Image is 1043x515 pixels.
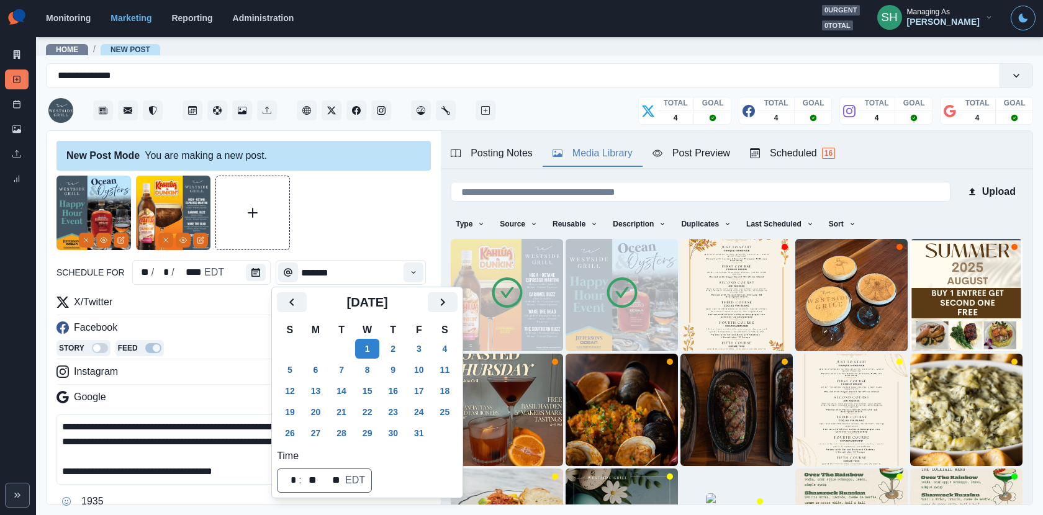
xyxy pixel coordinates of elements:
a: Uploads [257,101,277,120]
div: : [297,473,302,488]
button: Edit Media [193,233,208,248]
div: / [150,265,155,280]
a: New Post [5,69,29,89]
a: Instagram [371,101,391,120]
div: Post Preview [652,146,730,161]
div: [PERSON_NAME] [907,17,980,27]
img: v0qzw4yitbnuoqx0m6fe [451,354,563,466]
button: Friday, October 17, 2025 [407,381,431,401]
button: Thursday, October 9, 2025 [381,360,405,380]
img: bw6tu6ymlvtil089mnji [910,239,1023,351]
input: Select Time [276,260,426,285]
button: Wednesday, October 15, 2025 [355,381,380,401]
a: Monitoring [46,13,91,23]
p: TOTAL [764,97,788,109]
div: ⁦ [280,473,282,488]
button: Wednesday, October 22, 2025 [355,402,380,422]
p: X/Twitter [74,295,112,310]
p: Story [59,343,84,354]
button: Wednesday, October 29, 2025 [355,423,380,443]
p: Facebook [74,320,117,335]
button: schedule for [246,264,266,281]
p: GOAL [1004,97,1026,109]
button: Time [278,262,298,282]
a: Home [56,45,78,54]
a: Reviews [143,101,163,120]
button: Monday, October 20, 2025 [304,402,328,422]
th: S [432,322,458,338]
a: Client Website [297,101,317,120]
button: Thursday, October 23, 2025 [381,402,405,422]
p: 4 [674,112,678,123]
th: S [277,322,303,338]
button: Sunday, October 26, 2025 [278,423,302,443]
div: October 2025 [277,292,458,444]
p: TOTAL [965,97,990,109]
img: jn3wphnx6pi3krtspgku [566,354,678,466]
img: ehovbia2qdjse57kfzuh [451,239,563,351]
button: Dashboard [411,101,431,120]
span: / [93,43,96,56]
th: T [380,322,406,338]
p: Feed [118,343,138,354]
p: GOAL [803,97,824,109]
div: schedule for [135,265,150,280]
button: Thursday, October 16, 2025 [381,381,405,401]
a: Marketing Summary [5,45,29,65]
th: W [354,322,381,338]
button: Tuesday, October 28, 2025 [329,423,354,443]
h2: [DATE] [307,295,428,310]
div: / [170,265,175,280]
table: October 2025 [277,322,458,444]
button: Saturday, October 11, 2025 [433,360,458,380]
th: T [328,322,354,338]
p: GOAL [903,97,925,109]
div: schedule for [132,260,271,285]
div: New Post Mode [66,148,140,163]
a: Reporting [171,13,212,23]
button: Remove [79,233,94,248]
div: Posting Notes [451,146,533,161]
div: hour [282,473,297,488]
p: TOTAL [865,97,889,109]
button: Friday, October 3, 2025 [407,339,431,359]
div: Sara Haas [881,2,898,32]
label: Time [277,449,450,464]
div: schedule for schedule for [277,292,458,493]
button: Messages [118,101,138,120]
button: Friday, October 24, 2025 [407,402,431,422]
button: Tuesday, October 7, 2025 [329,360,354,380]
button: Wednesday, October 8, 2025 [355,360,380,380]
p: 4 [774,112,779,123]
button: Next [428,292,458,312]
img: ard2py8aaujt2qj3qbo5 [680,239,793,351]
div: You are making a new post. [56,141,431,171]
button: Upload Media [216,176,289,249]
button: Post Schedule [183,101,202,120]
button: Saturday, October 18, 2025 [433,381,458,401]
nav: breadcrumb [46,43,160,56]
button: Stream [93,101,113,120]
a: New Post [111,45,150,54]
a: Post Schedule [5,94,29,114]
button: Time [404,262,423,282]
div: Scheduled [750,146,835,161]
div: time zone [344,473,366,488]
button: Monday, October 6, 2025 [304,360,328,380]
div: Media Library [553,146,633,161]
button: Facebook [346,101,366,120]
button: Administration [436,101,456,120]
p: GOAL [702,97,724,109]
button: Media Library [232,101,252,120]
p: TOTAL [664,97,688,109]
button: View Media [176,233,191,248]
button: Upload [960,179,1023,204]
p: 1935 [81,494,104,509]
img: ybzpxa95jiymftfhdcu3 [795,354,908,466]
a: Review Summary [5,169,29,189]
span: 16 [822,148,835,159]
span: 0 total [822,20,853,31]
